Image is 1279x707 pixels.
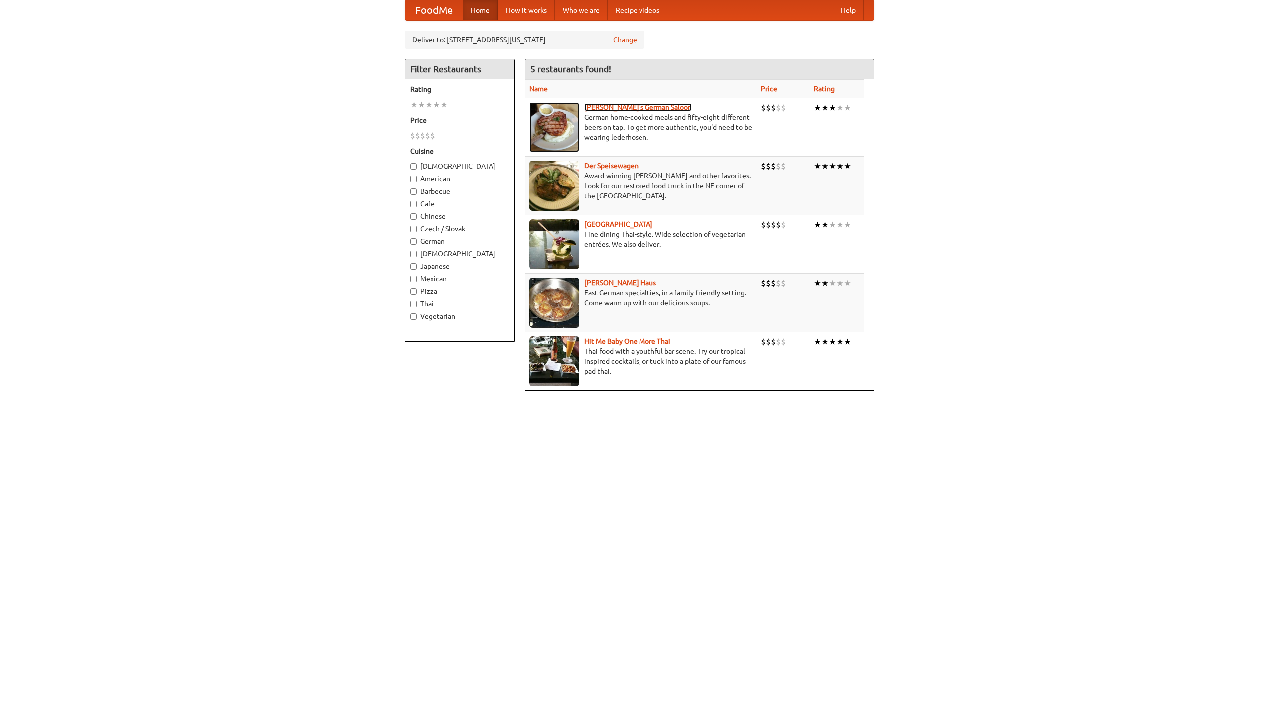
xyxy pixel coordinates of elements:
li: $ [771,102,776,113]
img: satay.jpg [529,219,579,269]
label: Mexican [410,274,509,284]
li: ★ [440,99,448,110]
div: Deliver to: [STREET_ADDRESS][US_STATE] [405,31,644,49]
li: $ [771,161,776,172]
img: esthers.jpg [529,102,579,152]
li: ★ [814,219,821,230]
img: babythai.jpg [529,336,579,386]
li: ★ [829,161,836,172]
a: [PERSON_NAME]'s German Saloon [584,103,692,111]
li: ★ [844,161,851,172]
li: ★ [836,102,844,113]
li: $ [420,130,425,141]
label: [DEMOGRAPHIC_DATA] [410,161,509,171]
li: ★ [821,278,829,289]
a: Hit Me Baby One More Thai [584,337,670,345]
a: How it works [498,0,555,20]
img: speisewagen.jpg [529,161,579,211]
li: ★ [821,102,829,113]
input: Vegetarian [410,313,417,320]
h5: Cuisine [410,146,509,156]
li: ★ [829,219,836,230]
li: $ [766,278,771,289]
input: American [410,176,417,182]
p: Thai food with a youthful bar scene. Try our tropical inspired cocktails, or tuck into a plate of... [529,346,753,376]
input: Cafe [410,201,417,207]
a: Recipe videos [608,0,667,20]
li: ★ [829,336,836,347]
li: $ [761,102,766,113]
li: ★ [814,102,821,113]
input: German [410,238,417,245]
h4: Filter Restaurants [405,59,514,79]
a: Home [463,0,498,20]
li: $ [771,278,776,289]
input: Thai [410,301,417,307]
input: Japanese [410,263,417,270]
li: ★ [844,336,851,347]
li: ★ [844,102,851,113]
li: $ [766,102,771,113]
li: ★ [836,219,844,230]
a: Price [761,85,777,93]
input: [DEMOGRAPHIC_DATA] [410,163,417,170]
li: $ [781,219,786,230]
li: ★ [425,99,433,110]
h5: Rating [410,84,509,94]
input: Pizza [410,288,417,295]
li: ★ [821,219,829,230]
li: ★ [844,219,851,230]
li: ★ [433,99,440,110]
p: German home-cooked meals and fifty-eight different beers on tap. To get more authentic, you'd nee... [529,112,753,142]
li: $ [425,130,430,141]
a: Help [833,0,864,20]
a: FoodMe [405,0,463,20]
li: ★ [821,336,829,347]
li: $ [766,219,771,230]
li: $ [761,336,766,347]
label: Barbecue [410,186,509,196]
li: $ [781,278,786,289]
label: Czech / Slovak [410,224,509,234]
li: $ [776,219,781,230]
label: Vegetarian [410,311,509,321]
li: ★ [821,161,829,172]
li: $ [430,130,435,141]
li: $ [776,278,781,289]
li: ★ [836,278,844,289]
input: [DEMOGRAPHIC_DATA] [410,251,417,257]
li: $ [781,336,786,347]
li: ★ [410,99,418,110]
li: $ [781,161,786,172]
label: Japanese [410,261,509,271]
a: Rating [814,85,835,93]
li: ★ [836,161,844,172]
li: $ [776,102,781,113]
a: Who we are [555,0,608,20]
li: ★ [418,99,425,110]
label: Cafe [410,199,509,209]
li: $ [761,278,766,289]
a: [GEOGRAPHIC_DATA] [584,220,652,228]
input: Chinese [410,213,417,220]
p: Award-winning [PERSON_NAME] and other favorites. Look for our restored food truck in the NE corne... [529,171,753,201]
h5: Price [410,115,509,125]
p: Fine dining Thai-style. Wide selection of vegetarian entrées. We also deliver. [529,229,753,249]
li: ★ [844,278,851,289]
li: $ [415,130,420,141]
li: $ [776,336,781,347]
li: $ [766,336,771,347]
label: Pizza [410,286,509,296]
input: Barbecue [410,188,417,195]
b: [PERSON_NAME] Haus [584,279,656,287]
b: Der Speisewagen [584,162,639,170]
a: Name [529,85,548,93]
li: ★ [814,336,821,347]
li: $ [410,130,415,141]
li: ★ [829,102,836,113]
li: $ [761,161,766,172]
label: American [410,174,509,184]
